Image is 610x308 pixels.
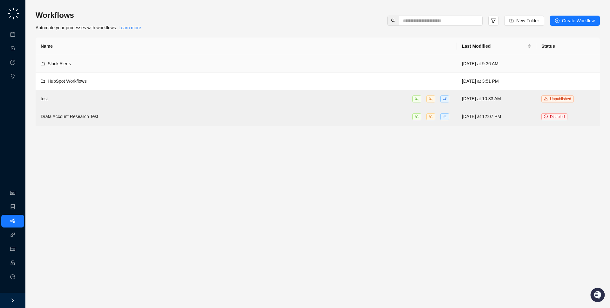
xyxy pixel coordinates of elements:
[119,25,141,30] a: Learn more
[462,43,526,50] span: Last Modified
[443,115,447,118] span: edit
[516,17,539,24] span: New Folder
[22,64,80,69] div: We're available if you need us!
[509,18,514,23] span: folder-add
[10,274,15,279] span: logout
[550,115,565,119] span: Disabled
[550,16,600,26] button: Create Workflow
[6,6,21,21] img: logo-small-C4UdH2pc.png
[6,36,116,46] h2: How can we help?
[555,18,559,23] span: plus-circle
[457,55,536,73] td: [DATE] at 9:36 AM
[550,97,571,101] span: Unpublished
[35,89,49,95] span: Status
[22,58,104,64] div: Start new chat
[590,287,607,304] iframe: Open customer support
[36,38,457,55] th: Name
[41,114,98,119] span: Drata Account Research Test
[429,115,433,118] span: team
[6,25,116,36] p: Welcome 👋
[6,6,19,19] img: Swyft AI
[48,79,87,84] span: HubSpot Workflows
[6,90,11,95] div: 📚
[26,87,51,98] a: 📶Status
[544,97,548,101] span: warning
[457,90,536,108] td: [DATE] at 10:33 AM
[10,298,15,303] span: right
[536,38,600,55] th: Status
[391,18,396,23] span: search
[13,89,24,95] span: Docs
[63,105,77,109] span: Pylon
[29,90,34,95] div: 📶
[457,73,536,90] td: [DATE] at 3:51 PM
[457,38,536,55] th: Last Modified
[415,115,419,118] span: team
[443,97,447,101] span: phone
[36,10,141,20] h3: Workflows
[6,58,18,69] img: 5124521997842_fc6d7dfcefe973c2e489_88.png
[415,97,419,101] span: team
[491,18,496,23] span: filter
[41,79,45,83] span: folder
[41,61,45,66] span: folder
[41,96,48,101] span: test
[36,25,141,30] span: Automate your processes with workflows.
[562,17,595,24] span: Create Workflow
[45,104,77,109] a: Powered byPylon
[48,61,71,66] span: Slack Alerts
[544,115,548,118] span: stop
[429,97,433,101] span: team
[457,108,536,126] td: [DATE] at 12:07 PM
[504,16,544,26] button: New Folder
[4,87,26,98] a: 📚Docs
[108,59,116,67] button: Start new chat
